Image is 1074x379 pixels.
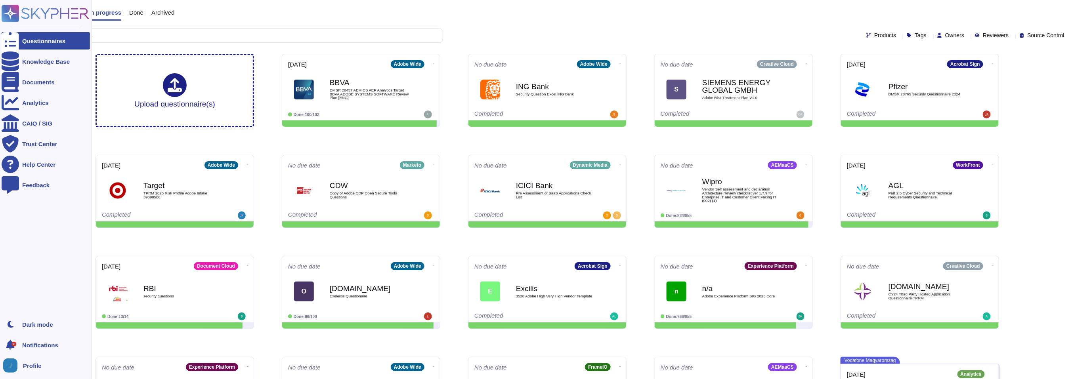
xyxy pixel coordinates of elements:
[22,79,55,85] div: Documents
[889,92,968,96] span: DMSR 28765 Security Questionnaire 2024
[847,61,866,67] span: [DATE]
[108,282,128,301] img: Logo
[2,156,90,173] a: Help Center
[3,358,17,373] img: user
[702,285,782,292] b: n/a
[288,211,385,219] div: Completed
[238,211,246,219] img: user
[294,112,319,117] span: Done: 100/102
[474,211,571,219] div: Completed
[661,61,693,67] span: No due date
[702,178,782,185] b: Wipro
[424,312,432,320] img: user
[294,314,317,319] span: Done: 96/100
[768,161,797,169] div: AEMaaCS
[661,162,693,168] span: No due date
[107,314,128,319] span: Done: 13/14
[294,282,314,301] div: O
[874,32,896,38] span: Products
[102,263,120,269] span: [DATE]
[853,80,873,99] img: Logo
[667,181,686,200] img: Logo
[474,110,571,118] div: Completed
[610,312,618,320] img: user
[610,110,618,118] img: user
[480,80,500,99] img: Logo
[516,92,595,96] span: Security Question Excel ING Bank
[516,182,595,189] b: ICICI Bank
[847,371,866,377] span: [DATE]
[889,83,968,90] b: Pfizer
[667,80,686,99] div: S
[2,73,90,91] a: Documents
[330,88,409,100] span: DMSR 28457 AEM CS AEP Analytics Target BBVA ADOBE SYSTEMS SOFTWARE Review Plan [ENG]
[1028,32,1064,38] span: Source Control
[238,312,246,320] img: user
[947,60,983,68] div: Acrobat Sign
[847,312,944,320] div: Completed
[797,110,805,118] img: user
[288,61,307,67] span: [DATE]
[480,282,500,301] div: E
[2,114,90,132] a: CAIQ / SIG
[2,32,90,50] a: Questionnaires
[889,191,968,199] span: Part 2.5 Cyber Security and Technical Requirements Questionnaire
[847,211,944,219] div: Completed
[847,110,944,118] div: Completed
[702,294,782,298] span: Adobe Experience Platform SIG 2023 Core
[889,182,968,189] b: AGL
[143,294,223,298] span: security questions
[797,211,805,219] img: user
[577,60,611,68] div: Adobe Wide
[943,262,983,270] div: Creative Cloud
[102,364,134,370] span: No due date
[22,342,58,348] span: Notifications
[143,191,223,199] span: TPRM 2025 Risk Profile Adobe Intake 39098506
[702,96,782,100] span: Adobe Risk Treatment Plan V1.0
[847,263,879,269] span: No due date
[983,211,991,219] img: user
[391,363,424,371] div: Adobe Wide
[186,363,238,371] div: Experience Platform
[2,357,23,374] button: user
[11,342,16,347] div: 9+
[330,79,409,86] b: BBVA
[2,135,90,152] a: Trust Center
[757,60,797,68] div: Creative Cloud
[516,294,595,298] span: 3528 Adobe High Very High Vendor Template
[853,282,873,301] img: Logo
[22,38,65,44] div: Questionnaires
[702,187,782,202] span: Vendor Self assessment and declaration Architecture Review checklist ver 1.7.9 for Enterprise IT ...
[915,32,927,38] span: Tags
[516,285,595,292] b: Excilis
[22,120,52,126] div: CAIQ / SIG
[143,285,223,292] b: RBI
[889,283,968,290] b: [DOMAIN_NAME]
[424,211,432,219] img: user
[22,162,55,168] div: Help Center
[847,162,866,168] span: [DATE]
[661,110,758,118] div: Completed
[2,94,90,111] a: Analytics
[945,32,964,38] span: Owners
[22,182,50,188] div: Feedback
[661,263,693,269] span: No due date
[480,181,500,200] img: Logo
[23,363,42,369] span: Profile
[194,262,238,270] div: Document Cloud
[474,162,507,168] span: No due date
[666,213,692,218] span: Done: 834/855
[22,141,57,147] div: Trust Center
[391,262,424,270] div: Adobe Wide
[108,181,128,200] img: Logo
[570,161,611,169] div: Dynamic Media
[294,181,314,200] img: Logo
[22,59,70,65] div: Knowledge Base
[585,363,611,371] div: FrameIO
[330,191,409,199] span: Copy of Adobe CDP Open Secure Tools Questions
[702,79,782,94] b: SIEMENS ENERGY GLOBAL GMBH
[516,83,595,90] b: ING Bank
[953,161,983,169] div: WorkFront
[516,191,595,199] span: Pre Assessment of SaaS Applications Check List
[603,211,611,219] img: user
